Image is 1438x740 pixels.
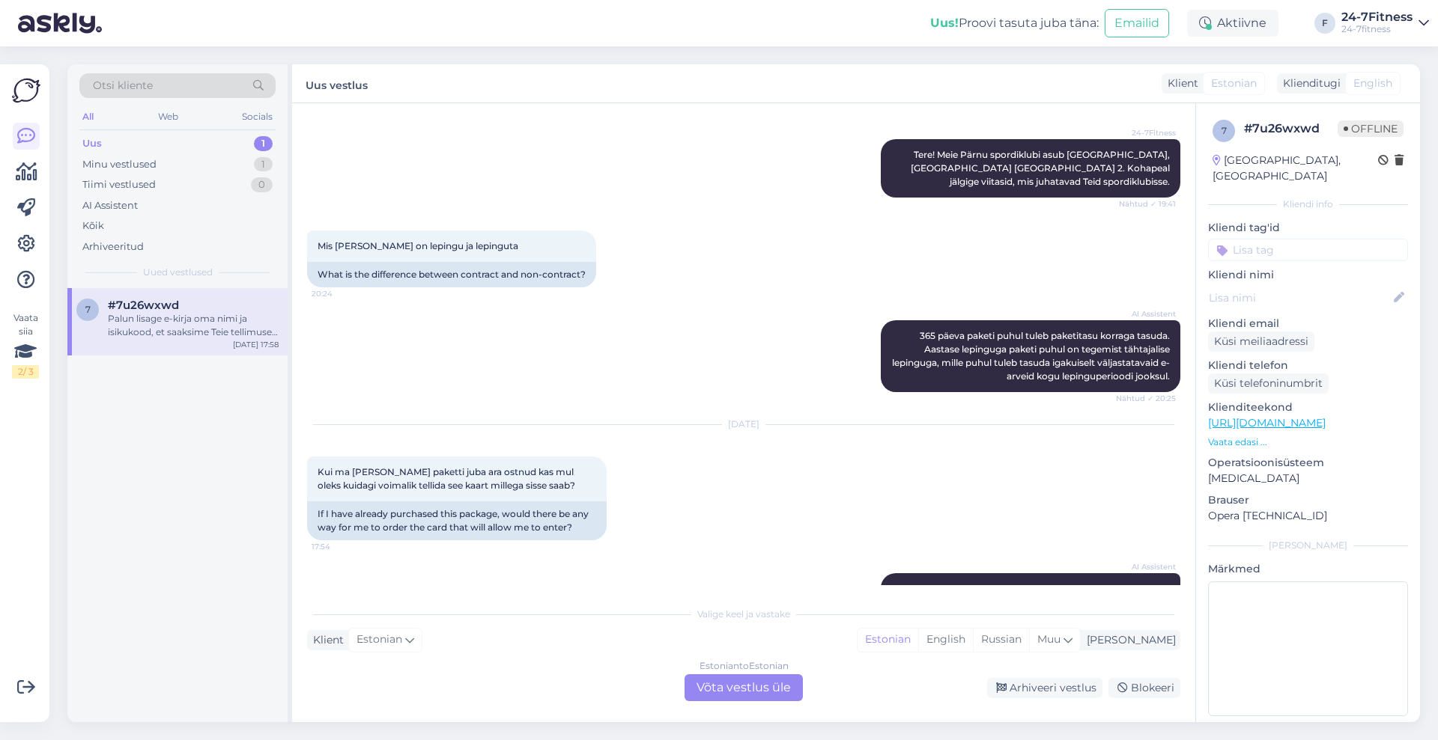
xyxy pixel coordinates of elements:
[82,157,157,172] div: Minu vestlused
[239,107,276,126] div: Socials
[306,73,368,94] label: Uus vestlus
[1341,11,1413,23] div: 24-7Fitness
[254,157,273,172] div: 1
[1222,125,1227,136] span: 7
[1208,331,1314,352] div: Küsi meiliaadressi
[1187,10,1278,37] div: Aktiivne
[307,262,596,287] div: What is the difference between contract and non-contract?
[1211,76,1257,91] span: Estonian
[1341,23,1413,35] div: 24-7fitness
[911,149,1172,187] span: Tere! Meie Pärnu spordiklubi asub [GEOGRAPHIC_DATA], [GEOGRAPHIC_DATA] [GEOGRAPHIC_DATA] 2. Kohap...
[1208,508,1408,524] p: Opera [TECHNICAL_ID]
[1213,153,1378,184] div: [GEOGRAPHIC_DATA], [GEOGRAPHIC_DATA]
[1037,632,1061,646] span: Muu
[1208,220,1408,236] p: Kliendi tag'id
[1208,539,1408,552] div: [PERSON_NAME]
[1208,561,1408,577] p: Märkmed
[79,107,97,126] div: All
[1120,127,1176,138] span: 24-7Fitness
[254,136,273,151] div: 1
[1353,76,1392,91] span: English
[1244,120,1338,138] div: # 7u26wxwd
[85,304,91,315] span: 7
[1277,76,1341,91] div: Klienditugi
[307,608,1180,621] div: Valige keel ja vastake
[318,240,518,251] span: Mis [PERSON_NAME] on lepingu ja lepinguta
[858,629,918,651] div: Estonian
[1208,316,1408,331] p: Kliendi email
[312,288,368,299] span: 20:24
[82,239,144,254] div: Arhiveeritud
[1208,435,1408,449] p: Vaata edasi ...
[307,632,344,648] div: Klient
[1116,393,1176,404] span: Nähtud ✓ 20:25
[93,78,153,94] span: Otsi kliente
[1208,492,1408,508] p: Brauser
[1208,400,1408,415] p: Klienditeekond
[930,16,959,30] b: Uus!
[987,678,1102,698] div: Arhiveeri vestlus
[12,311,39,379] div: Vaata siia
[82,218,104,233] div: Kõik
[143,266,213,279] span: Uued vestlused
[307,501,607,540] div: If I have already purchased this package, would there be any way for me to order the card that wi...
[892,330,1172,382] span: 365 päeva paketi puhul tuleb paketitasu korraga tasuda. Aastase lepinguga paketi puhul on tegemis...
[82,198,138,213] div: AI Assistent
[973,629,1029,651] div: Russian
[12,76,40,105] img: Askly Logo
[1208,358,1408,373] p: Kliendi telefon
[930,14,1099,32] div: Proovi tasuta juba täna:
[1162,76,1198,91] div: Klient
[1120,561,1176,572] span: AI Assistent
[918,629,973,651] div: English
[1119,198,1176,210] span: Nähtud ✓ 19:41
[233,339,279,350] div: [DATE] 17:58
[1208,198,1408,211] div: Kliendi info
[108,299,179,312] span: #7u26wxwd
[1208,416,1326,429] a: [URL][DOMAIN_NAME]
[1208,373,1329,394] div: Küsi telefoninumbrit
[1120,308,1176,319] span: AI Assistent
[357,632,402,648] span: Estonian
[82,136,102,151] div: Uus
[1314,13,1335,34] div: F
[1105,9,1169,37] button: Emailid
[1108,678,1180,698] div: Blokeeri
[1341,11,1429,35] a: 24-7Fitness24-7fitness
[312,541,368,552] span: 17:54
[1208,239,1408,261] input: Lisa tag
[1208,455,1408,471] p: Operatsioonisüsteem
[307,418,1180,431] div: [DATE]
[1209,290,1391,306] input: Lisa nimi
[1208,471,1408,486] p: [MEDICAL_DATA]
[1338,120,1404,137] span: Offline
[1208,267,1408,283] p: Kliendi nimi
[685,674,803,701] div: Võta vestlus üle
[251,177,273,192] div: 0
[82,177,156,192] div: Tiimi vestlused
[700,659,789,673] div: Estonian to Estonian
[318,466,576,491] span: Kui ma [PERSON_NAME] paketti juba ara ostnud kas mul oleks kuidagi voimalik tellida see kaart mil...
[1081,632,1176,648] div: [PERSON_NAME]
[155,107,181,126] div: Web
[12,365,39,379] div: 2 / 3
[108,312,279,339] div: Palun lisage e-kirja oma nimi ja isikukood, et saaksime Teie tellimuse kinnitada.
